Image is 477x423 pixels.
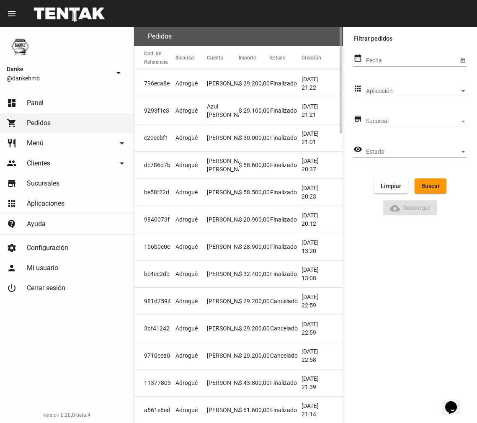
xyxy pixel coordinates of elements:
[117,138,127,148] mat-icon: arrow_drop_down
[113,68,124,78] mat-icon: arrow_drop_down
[27,99,44,107] span: Panel
[366,118,467,125] mat-select: Sucursal
[239,206,270,233] mat-cell: $ 20.900,00
[27,264,58,272] span: Mi usuario
[27,244,68,252] span: Configuración
[175,215,198,224] span: Adrogué
[353,144,362,155] mat-icon: visibility
[7,118,17,128] mat-icon: shopping_cart
[175,379,198,387] span: Adrogué
[239,288,270,315] mat-cell: $ 29.200,00
[7,263,17,273] mat-icon: person
[270,324,298,333] span: Cancelado
[175,106,198,115] span: Adrogué
[270,297,298,305] span: Cancelado
[134,206,175,233] mat-cell: 9840073f
[7,158,17,168] mat-icon: people
[134,97,175,124] mat-cell: 9293f1c3
[175,79,198,88] span: Adrogué
[175,188,198,196] span: Adrogué
[353,34,467,44] label: Filtrar pedidos
[383,200,438,215] button: Descargar ReporteDescargar
[134,369,175,396] mat-cell: 11377803
[239,315,270,342] mat-cell: $ 29.200,00
[7,64,110,74] span: Danke
[134,152,175,178] mat-cell: dc786d7b
[207,342,238,369] mat-cell: [PERSON_NAME]
[302,97,343,124] mat-cell: [DATE] 21:21
[415,178,446,193] button: Buscar
[134,179,175,206] mat-cell: be58f22d
[239,342,270,369] mat-cell: $ 29.200,00
[27,119,51,127] span: Pedidos
[207,179,238,206] mat-cell: [PERSON_NAME]
[302,288,343,315] mat-cell: [DATE] 22:59
[302,261,343,287] mat-cell: [DATE] 13:08
[390,204,431,211] span: Descargar
[175,242,198,251] span: Adrogué
[270,46,302,70] mat-header-cell: Estado
[270,134,297,142] span: Finalizado
[148,31,172,42] h3: Pedidos
[7,9,17,19] mat-icon: menu
[366,88,459,95] span: Aplicación
[239,261,270,287] mat-cell: $ 32.400,00
[27,220,46,228] span: Ayuda
[134,342,175,369] mat-cell: 9710cea0
[366,118,459,125] span: Sucursal
[117,158,127,168] mat-icon: arrow_drop_down
[270,188,297,196] span: Finalizado
[302,206,343,233] mat-cell: [DATE] 20:12
[302,233,343,260] mat-cell: [DATE] 13:20
[239,46,270,70] mat-header-cell: Importe
[7,138,17,148] mat-icon: restaurant
[207,97,238,124] mat-cell: Azul [PERSON_NAME]
[7,219,17,229] mat-icon: contact_support
[353,84,362,94] mat-icon: apps
[366,149,459,155] span: Estado
[239,70,270,97] mat-cell: $ 29.200,00
[270,242,297,251] span: Finalizado
[302,315,343,342] mat-cell: [DATE] 22:59
[175,134,198,142] span: Adrogué
[7,178,17,188] mat-icon: store
[27,139,44,147] span: Menú
[207,315,238,342] mat-cell: [PERSON_NAME]
[239,124,270,151] mat-cell: $ 30.000,00
[442,389,469,415] iframe: chat widget
[134,288,175,315] mat-cell: 981d7594
[374,178,408,193] button: Limpiar
[7,199,17,209] mat-icon: apps
[381,183,401,189] span: Limpiar
[207,152,238,178] mat-cell: [PERSON_NAME] [PERSON_NAME]
[207,261,238,287] mat-cell: [PERSON_NAME]
[270,379,297,387] span: Finalizado
[207,46,238,70] mat-header-cell: Cuenta
[134,27,343,46] flou-section-header: Pedidos
[7,34,34,60] img: 1d4517d0-56da-456b-81f5-6111ccf01445.png
[175,324,198,333] span: Adrogué
[270,161,297,169] span: Finalizado
[207,233,238,260] mat-cell: [PERSON_NAME]
[175,406,198,414] span: Adrogué
[421,183,440,189] span: Buscar
[134,124,175,151] mat-cell: c20ccbf1
[239,152,270,178] mat-cell: $ 58.600,00
[270,106,297,115] span: Finalizado
[134,70,175,97] mat-cell: 796eca8e
[239,369,270,396] mat-cell: $ 43.800,00
[207,70,238,97] mat-cell: [PERSON_NAME]
[302,152,343,178] mat-cell: [DATE] 20:37
[27,159,50,168] span: Clientes
[7,98,17,108] mat-icon: dashboard
[175,270,198,278] span: Adrogué
[239,233,270,260] mat-cell: $ 28.900,00
[353,53,362,63] mat-icon: date_range
[353,114,362,124] mat-icon: store
[302,124,343,151] mat-cell: [DATE] 21:01
[270,351,298,360] span: Cancelado
[7,411,127,419] div: version 0.20.0-beta.4
[134,261,175,287] mat-cell: bc4ee2db
[270,406,297,414] span: Finalizado
[134,315,175,342] mat-cell: 3bf41242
